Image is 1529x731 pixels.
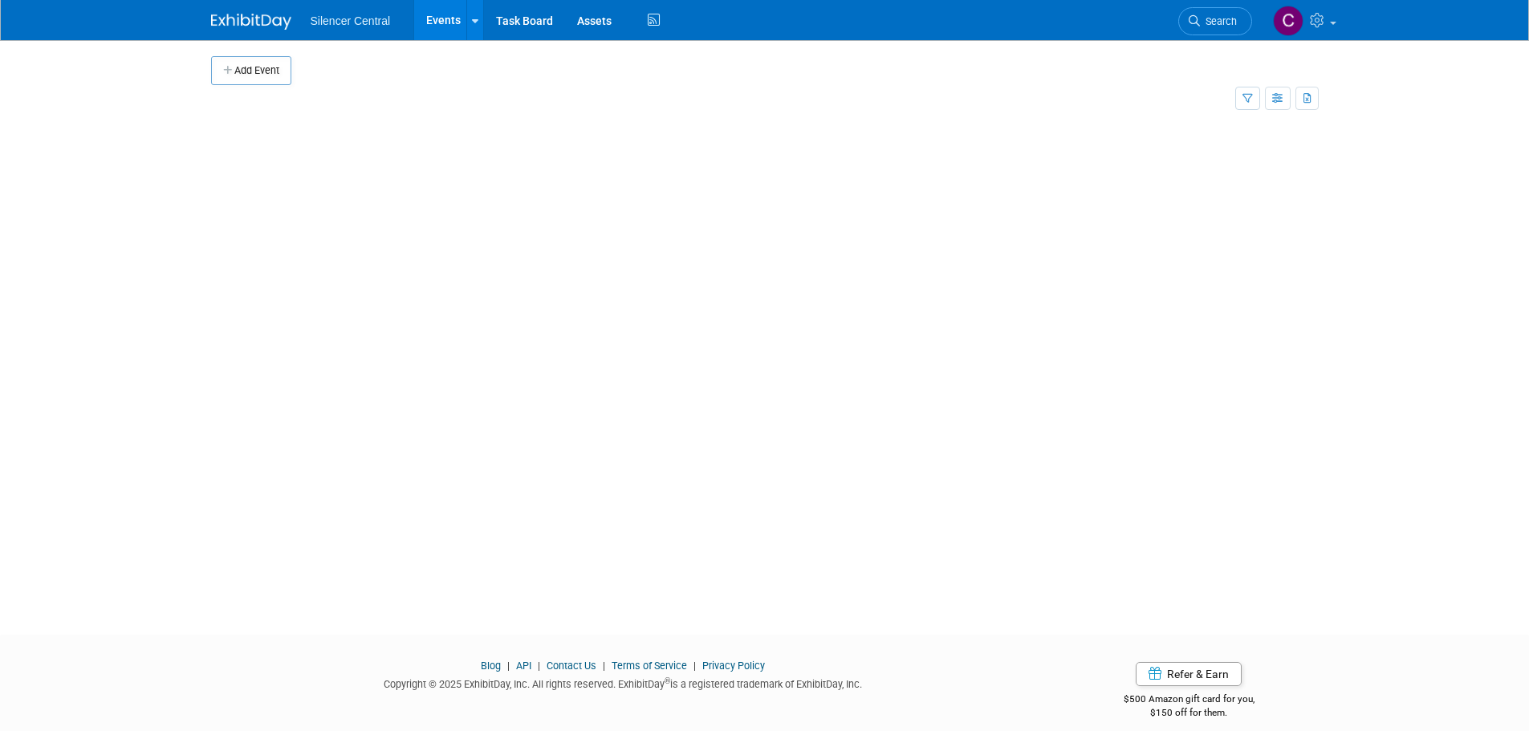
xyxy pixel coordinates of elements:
a: API [516,660,531,672]
span: | [503,660,514,672]
img: ExhibitDay [211,14,291,30]
a: Blog [481,660,501,672]
a: Search [1178,7,1252,35]
sup: ® [665,676,670,685]
a: Refer & Earn [1136,662,1242,686]
img: Cade Cox [1273,6,1303,36]
div: $500 Amazon gift card for you, [1059,682,1319,719]
span: Silencer Central [311,14,391,27]
span: Search [1200,15,1237,27]
div: $150 off for them. [1059,706,1319,720]
a: Terms of Service [612,660,687,672]
span: | [534,660,544,672]
span: | [599,660,609,672]
a: Privacy Policy [702,660,765,672]
div: Copyright © 2025 ExhibitDay, Inc. All rights reserved. ExhibitDay is a registered trademark of Ex... [211,673,1036,692]
button: Add Event [211,56,291,85]
span: | [689,660,700,672]
a: Contact Us [547,660,596,672]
